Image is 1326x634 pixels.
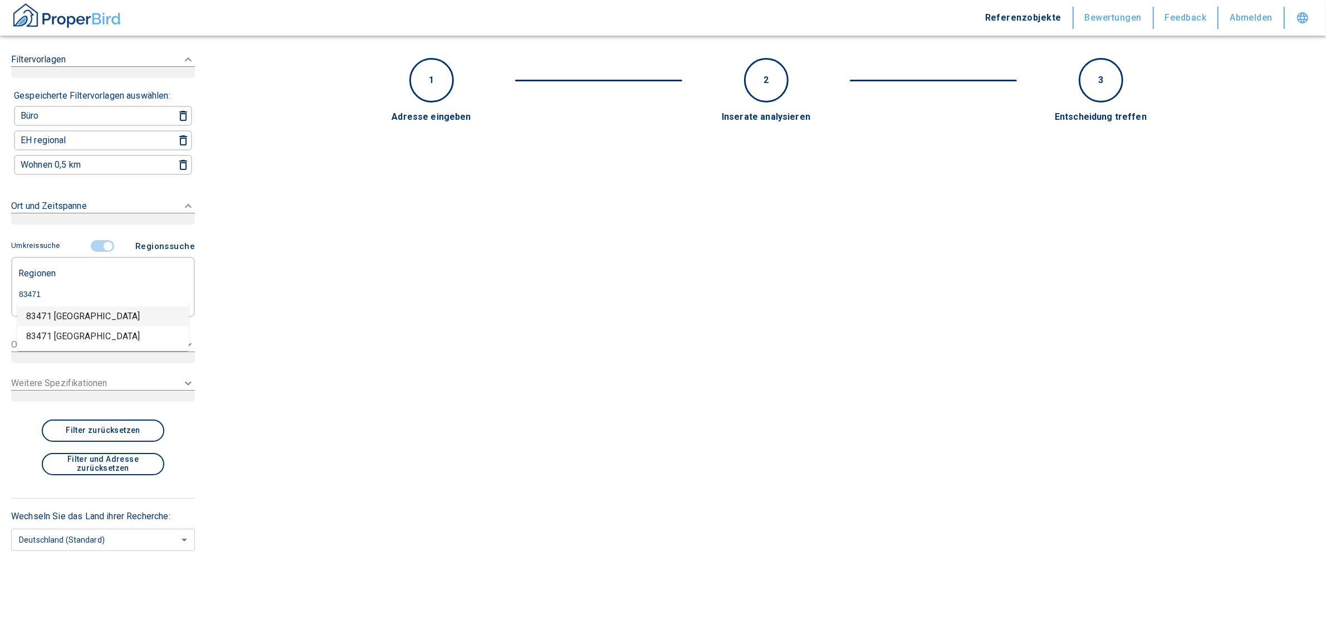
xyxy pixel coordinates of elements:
p: 3 [1098,74,1103,87]
input: Region eingeben [18,289,188,299]
p: Weitere Spezifikationen [11,377,107,390]
div: Objektdaten [11,331,195,370]
div: Ort und Zeitspanne [11,188,195,236]
button: Filter zurücksetzen [42,420,164,442]
button: Wohnen 0,5 km [16,157,161,173]
div: Inserate analysieren [640,111,892,124]
div: Deutschland (Standard) [11,525,195,554]
p: Objektdaten [11,338,59,352]
p: Büro [21,111,39,120]
p: EH regional [21,136,66,145]
div: Filtervorlagen [11,42,195,89]
p: Wechseln Sie das Land ihrer Recherche: [11,510,195,523]
button: Umkreissuche [11,236,64,256]
button: Bewertungen [1074,7,1154,29]
button: Abmelden [1219,7,1285,29]
button: Filter und Adresse zurücksetzen [42,453,164,475]
div: Entscheidung treffen [975,111,1226,124]
img: ProperBird Logo and Home Button [11,2,123,30]
p: Ort und Zeitspanne [11,199,87,213]
div: Weitere Spezifikationen [11,370,195,408]
button: Regionssuche [131,236,195,257]
p: 2 [764,74,769,87]
p: Wohnen 0,5 km [21,160,81,169]
div: Filtervorlagen [11,236,195,323]
p: 1 [429,74,434,87]
p: Gespeicherte Filtervorlagen auswählen: [14,89,170,103]
li: 83471 [GEOGRAPHIC_DATA] [17,306,189,326]
p: Filtervorlagen [11,53,66,66]
div: Adresse eingeben [306,111,557,124]
button: Büro [16,108,161,124]
p: Regionen [18,264,56,278]
div: Filtervorlagen [11,89,195,179]
button: EH regional [16,133,161,148]
button: ProperBird Logo and Home Button [11,2,123,34]
button: Referenzobjekte [974,7,1074,29]
button: Feedback [1154,7,1219,29]
li: 83471 [GEOGRAPHIC_DATA] [17,326,189,347]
